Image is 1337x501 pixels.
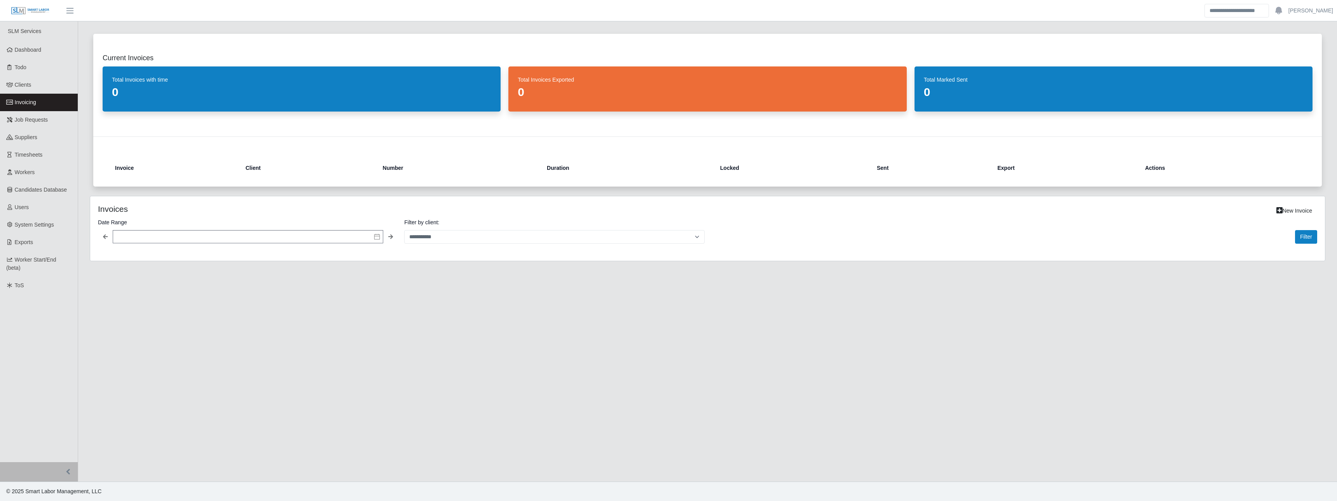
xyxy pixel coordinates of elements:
dd: 0 [924,85,1303,99]
dt: Total Invoices Exported [518,76,897,84]
h2: Current Invoices [103,52,1313,63]
span: Job Requests [15,117,48,123]
span: Candidates Database [15,187,67,193]
th: Client [239,159,377,177]
h4: Invoices [98,204,599,214]
a: New Invoice [1271,204,1317,218]
span: Workers [15,169,35,175]
input: Search [1204,4,1269,17]
span: Suppliers [15,134,37,140]
span: Dashboard [15,47,42,53]
th: Invoice [115,159,239,177]
span: Clients [15,82,31,88]
th: Actions [1139,159,1300,177]
th: Export [991,159,1139,177]
th: Locked [714,159,871,177]
span: Timesheets [15,152,43,158]
th: Sent [871,159,991,177]
span: ToS [15,282,24,288]
span: Worker Start/End (beta) [6,257,56,271]
dt: Total Marked Sent [924,76,1303,84]
span: Todo [15,64,26,70]
span: © 2025 Smart Labor Management, LLC [6,488,101,494]
dt: Total Invoices with time [112,76,491,84]
button: Filter [1295,230,1317,244]
dd: 0 [518,85,897,99]
span: SLM Services [8,28,41,34]
label: Date Range [98,218,398,227]
th: Number [377,159,541,177]
dd: 0 [112,85,491,99]
span: Users [15,204,29,210]
span: System Settings [15,222,54,228]
th: Duration [541,159,714,177]
span: Exports [15,239,33,245]
label: Filter by client: [404,218,704,227]
a: [PERSON_NAME] [1288,7,1333,15]
span: Invoicing [15,99,36,105]
img: SLM Logo [11,7,50,15]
